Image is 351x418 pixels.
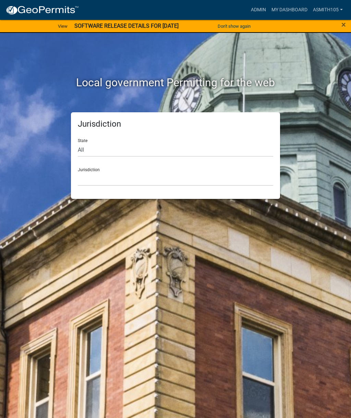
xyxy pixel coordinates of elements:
span: × [341,20,346,29]
a: Admin [248,3,269,16]
a: My Dashboard [269,3,310,16]
h2: Local government Permitting for the web [16,76,335,89]
h5: Jurisdiction [78,119,273,129]
button: Don't show again [215,21,253,32]
strong: SOFTWARE RELEASE DETAILS FOR [DATE] [74,23,179,29]
a: View [55,21,70,32]
a: asmith105 [310,3,346,16]
button: Close [341,21,346,29]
